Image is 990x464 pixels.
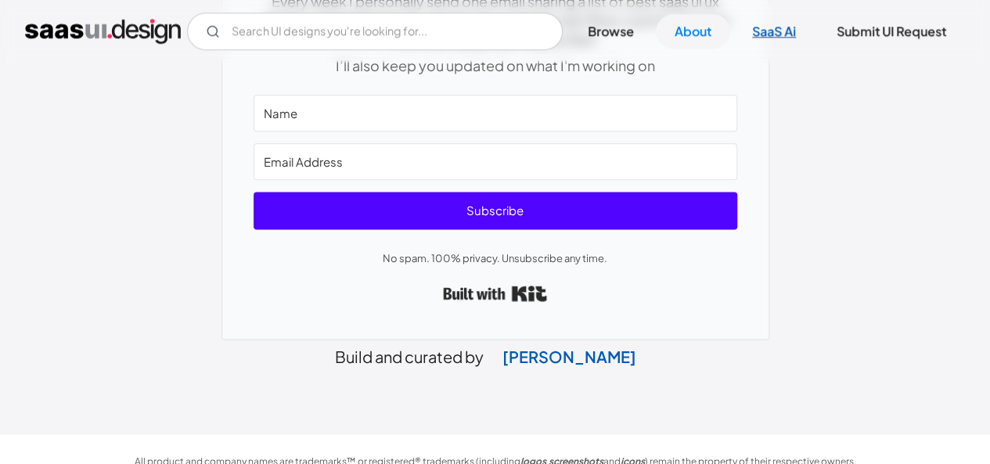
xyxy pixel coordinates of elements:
input: Name [254,95,737,131]
input: Search UI designs you're looking for... [187,13,563,50]
a: [PERSON_NAME] [484,336,655,377]
p: I’ll also keep you updated on what I'm working on [254,56,737,75]
div: Build and curated by [128,340,863,366]
input: Email Address [254,143,737,180]
a: home [25,19,181,44]
form: Email Form [187,13,563,50]
a: Browse [569,14,653,49]
button: Subscribe [254,192,737,229]
p: No spam. 100% privacy. Unsubscribe any time. [254,249,737,268]
a: Submit UI Request [818,14,965,49]
a: About [656,14,730,49]
a: Built with Kit [443,279,547,308]
a: SaaS Ai [733,14,815,49]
